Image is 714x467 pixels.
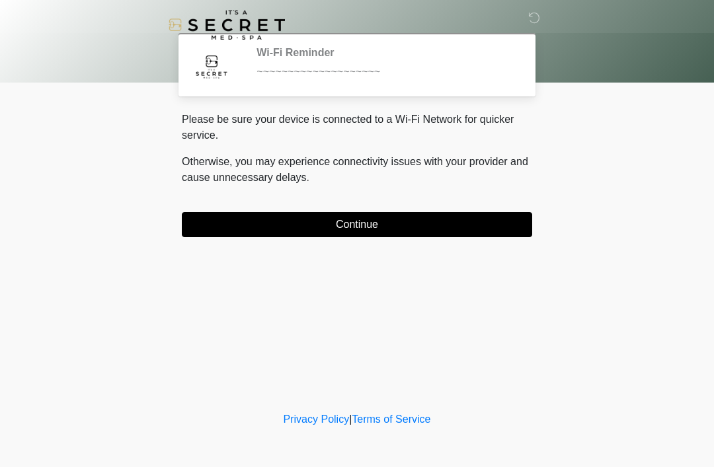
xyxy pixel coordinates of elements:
[182,212,532,237] button: Continue
[284,413,350,425] a: Privacy Policy
[192,46,231,86] img: Agent Avatar
[182,154,532,186] p: Otherwise, you may experience connectivity issues with your provider and cause unnecessary delays
[169,10,285,40] img: It's A Secret Med Spa Logo
[257,64,512,80] div: ~~~~~~~~~~~~~~~~~~~~
[307,172,309,183] span: .
[352,413,430,425] a: Terms of Service
[257,46,512,59] h2: Wi-Fi Reminder
[182,112,532,143] p: Please be sure your device is connected to a Wi-Fi Network for quicker service.
[349,413,352,425] a: |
